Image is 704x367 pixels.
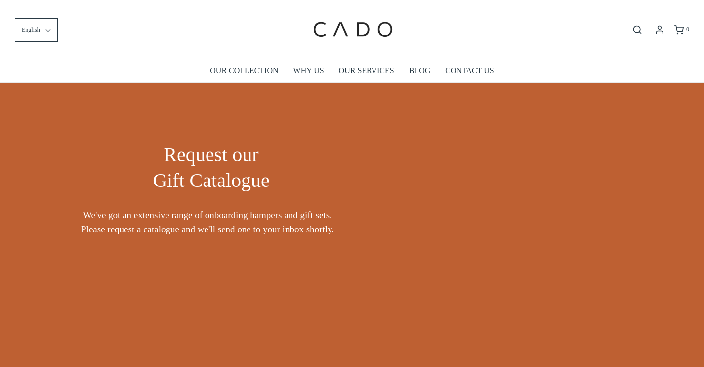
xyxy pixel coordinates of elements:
span: We've got an extensive range of onboarding hampers and gift sets. Please request a catalogue and ... [71,208,345,236]
a: WHY US [293,59,324,82]
img: cadogifting [310,7,394,52]
span: Request our Gift Catalogue [153,143,270,191]
a: 0 [673,25,689,35]
span: English [22,25,40,35]
a: OUR COLLECTION [210,59,278,82]
a: BLOG [409,59,431,82]
button: Open search bar [628,24,646,35]
a: CONTACT US [445,59,494,82]
a: OUR SERVICES [339,59,394,82]
span: 0 [686,26,689,33]
button: English [15,18,58,42]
